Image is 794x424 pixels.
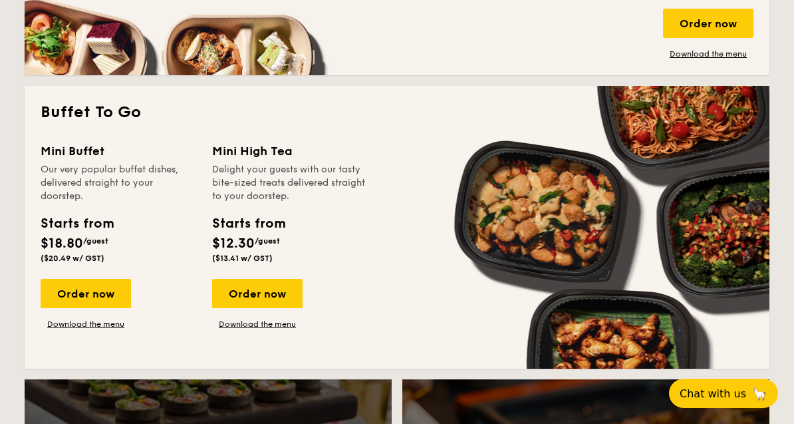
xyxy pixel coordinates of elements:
[83,236,108,246] span: /guest
[212,236,255,252] span: $12.30
[41,236,83,252] span: $18.80
[669,379,778,408] button: Chat with us🦙
[41,102,753,123] h2: Buffet To Go
[663,49,753,59] a: Download the menu
[255,236,280,246] span: /guest
[212,214,285,234] div: Starts from
[41,214,113,234] div: Starts from
[751,386,767,401] span: 🦙
[41,163,196,203] div: Our very popular buffet dishes, delivered straight to your doorstep.
[41,319,131,329] a: Download the menu
[680,387,746,400] span: Chat with us
[212,319,303,329] a: Download the menu
[212,163,368,203] div: Delight your guests with our tasty bite-sized treats delivered straight to your doorstep.
[212,254,273,263] span: ($13.41 w/ GST)
[212,279,303,308] div: Order now
[41,142,196,160] div: Mini Buffet
[41,254,104,263] span: ($20.49 w/ GST)
[212,142,368,160] div: Mini High Tea
[41,279,131,308] div: Order now
[663,9,753,38] div: Order now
